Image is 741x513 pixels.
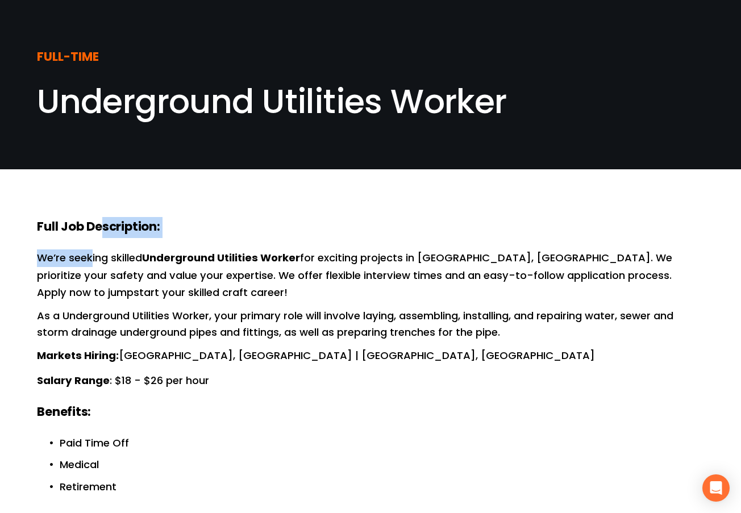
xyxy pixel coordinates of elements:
p: Paid Time Off [60,435,704,451]
strong: Salary Range [37,373,110,390]
strong: Underground Utilities Worker [142,250,300,268]
div: Open Intercom Messenger [702,474,730,502]
p: Medical [60,456,704,473]
p: [GEOGRAPHIC_DATA], [GEOGRAPHIC_DATA] | [GEOGRAPHIC_DATA], [GEOGRAPHIC_DATA] [37,347,704,365]
strong: Benefits: [37,402,91,423]
p: : $18 - $26 per hour [37,372,704,390]
strong: FULL-TIME [37,47,99,68]
span: Underground Utilities Worker [37,78,507,125]
p: Retirement [60,478,704,495]
strong: Full Job Description: [37,217,160,238]
p: We’re seeking skilled for exciting projects in [GEOGRAPHIC_DATA], [GEOGRAPHIC_DATA]. We prioritiz... [37,249,704,301]
strong: Markets Hiring: [37,348,119,365]
p: As a Underground Utilities Worker, your primary role will involve laying, assembling, installing,... [37,307,704,340]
